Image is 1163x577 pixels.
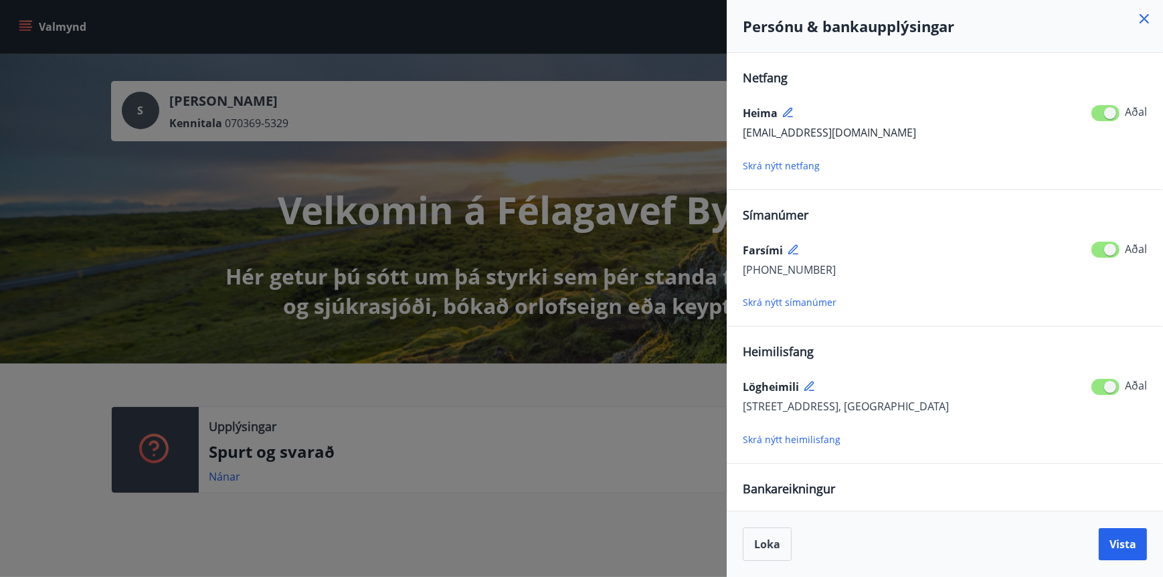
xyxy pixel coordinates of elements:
button: Loka [743,527,792,561]
span: Vista [1109,537,1136,552]
span: Aðal [1125,378,1147,393]
span: Símanúmer [743,207,808,223]
span: Loka [754,537,780,552]
span: Heima [743,106,778,120]
span: Farsími [743,243,783,258]
button: Vista [1099,528,1147,560]
span: [PHONE_NUMBER] [743,262,836,277]
span: Lögheimili [743,380,799,394]
span: [EMAIL_ADDRESS][DOMAIN_NAME] [743,125,916,140]
span: Bankareikningur [743,481,835,497]
span: Netfang [743,70,788,86]
span: Heimilisfang [743,343,814,359]
h4: Persónu & bankaupplýsingar [743,16,1147,36]
span: Skrá nýtt símanúmer [743,296,836,309]
span: [STREET_ADDRESS], [GEOGRAPHIC_DATA] [743,399,949,414]
span: Aðal [1125,242,1147,256]
span: Aðal [1125,104,1147,119]
span: Skrá nýtt netfang [743,159,820,172]
span: Skrá nýtt heimilisfang [743,433,840,446]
